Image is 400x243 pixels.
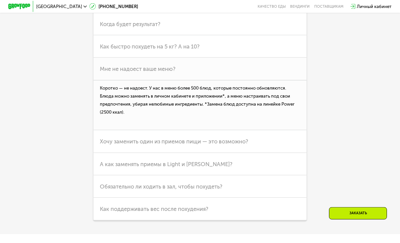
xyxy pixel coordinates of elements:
div: Личный кабинет [357,3,392,10]
a: Качество еды [258,4,286,9]
p: Коротко — не надоест. У нас в меню более 500 блюд, которые постоянно обновляются. Блюда можно зам... [93,81,307,131]
span: А как заменять приемы в Light и [PERSON_NAME]? [100,161,232,167]
span: Мне не надоест ваше меню? [100,66,176,72]
span: Хочу заменить один из приемов пищи — это возможно? [100,138,248,145]
span: Как быстро похудеть на 5 кг? А на 10? [100,43,200,50]
span: Когда будет результат? [100,21,160,27]
span: Как поддерживать вес после похудения? [100,206,208,212]
span: [GEOGRAPHIC_DATA] [36,4,82,9]
div: поставщикам [314,4,343,9]
div: Заказать [329,207,387,220]
a: Вендинги [290,4,310,9]
a: [PHONE_NUMBER] [89,3,138,10]
span: Обязательно ли ходить в зал, чтобы похудеть? [100,183,222,190]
